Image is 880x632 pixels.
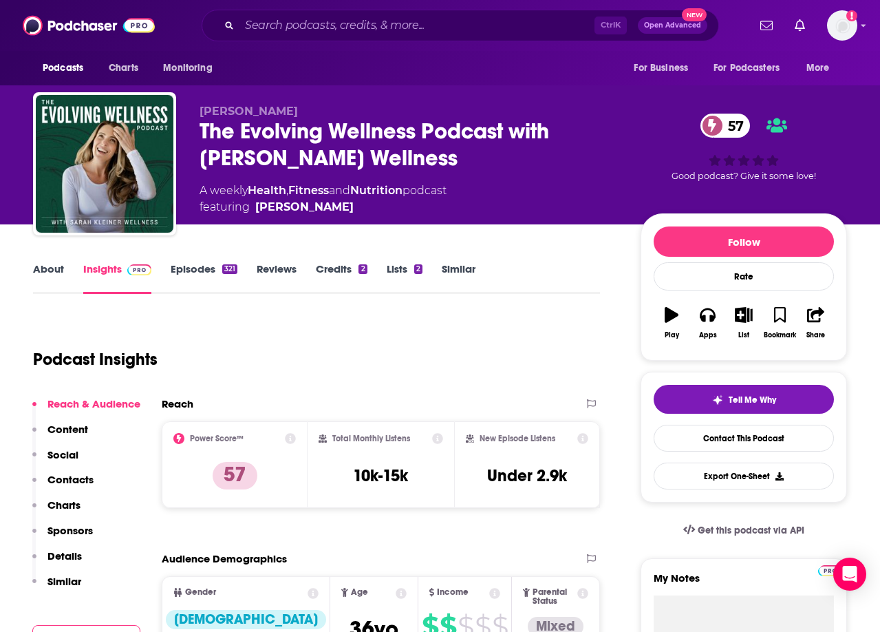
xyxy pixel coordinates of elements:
span: Parental Status [533,588,575,606]
a: Nutrition [350,184,403,197]
span: , [286,184,288,197]
img: tell me why sparkle [712,394,723,405]
a: Charts [100,55,147,81]
button: Details [32,549,82,575]
span: Logged in as Ashley_Beenen [827,10,857,41]
div: 57Good podcast? Give it some love! [641,105,847,191]
button: Contacts [32,473,94,498]
a: Lists2 [387,262,422,294]
div: 321 [222,264,237,274]
span: [PERSON_NAME] [200,105,298,118]
button: Social [32,448,78,474]
a: Episodes321 [171,262,237,294]
div: Share [806,331,825,339]
button: Content [32,423,88,448]
img: Podchaser - Follow, Share and Rate Podcasts [23,12,155,39]
span: 57 [714,114,751,138]
a: Show notifications dropdown [789,14,811,37]
p: Details [47,549,82,562]
div: A weekly podcast [200,182,447,215]
span: Charts [109,59,138,78]
p: Sponsors [47,524,93,537]
p: Similar [47,575,81,588]
img: Podchaser Pro [818,565,842,576]
a: Show notifications dropdown [755,14,778,37]
button: Sponsors [32,524,93,549]
p: Social [47,448,78,461]
button: open menu [33,55,101,81]
button: open menu [153,55,230,81]
span: Ctrl K [594,17,627,34]
div: 2 [358,264,367,274]
span: Age [351,588,368,597]
span: For Business [634,59,688,78]
div: Search podcasts, credits, & more... [202,10,719,41]
p: Reach & Audience [47,397,140,410]
div: Rate [654,262,834,291]
span: Income [437,588,469,597]
p: Charts [47,498,81,512]
button: Play [654,298,689,348]
a: 57 [700,114,751,138]
span: Monitoring [163,59,212,78]
span: Good podcast? Give it some love! [672,171,816,181]
a: Reviews [257,262,297,294]
button: Show profile menu [827,10,857,41]
h3: 10k-15k [353,465,408,486]
div: [DEMOGRAPHIC_DATA] [166,610,326,629]
button: Similar [32,575,81,600]
a: Get this podcast via API [672,514,815,547]
a: Similar [442,262,475,294]
h2: Power Score™ [190,434,244,443]
h2: Audience Demographics [162,552,287,565]
span: and [329,184,350,197]
h2: New Episode Listens [480,434,555,443]
span: For Podcasters [713,59,780,78]
button: open menu [705,55,799,81]
div: 2 [414,264,422,274]
div: Play [665,331,679,339]
span: More [806,59,830,78]
svg: Add a profile image [846,10,857,21]
button: Charts [32,498,81,524]
button: Export One-Sheet [654,463,834,489]
a: Contact This Podcast [654,425,834,452]
span: featuring [200,199,447,215]
h1: Podcast Insights [33,349,158,370]
button: Apps [689,298,725,348]
span: Tell Me Why [729,394,776,405]
h3: Under 2.9k [487,465,567,486]
input: Search podcasts, credits, & more... [239,14,594,36]
h2: Total Monthly Listens [332,434,410,443]
div: List [738,331,749,339]
button: tell me why sparkleTell Me Why [654,385,834,414]
span: Get this podcast via API [698,525,804,536]
p: 57 [213,462,257,489]
a: Health [248,184,286,197]
div: [PERSON_NAME] [255,199,354,215]
button: open menu [624,55,705,81]
div: Open Intercom Messenger [833,558,866,591]
div: Apps [699,331,717,339]
a: Fitness [288,184,329,197]
img: The Evolving Wellness Podcast with Sarah Kleiner Wellness [36,95,173,233]
a: Credits2 [316,262,367,294]
span: Open Advanced [644,22,701,29]
button: Reach & Audience [32,397,140,423]
p: Contacts [47,473,94,486]
button: Open AdvancedNew [638,17,707,34]
h2: Reach [162,397,193,410]
button: Share [798,298,834,348]
img: User Profile [827,10,857,41]
button: Bookmark [762,298,797,348]
div: Bookmark [764,331,796,339]
p: Content [47,423,88,436]
button: Follow [654,227,834,257]
a: Pro website [818,563,842,576]
span: New [682,8,707,21]
button: List [726,298,762,348]
img: Podchaser Pro [127,264,151,275]
a: About [33,262,64,294]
